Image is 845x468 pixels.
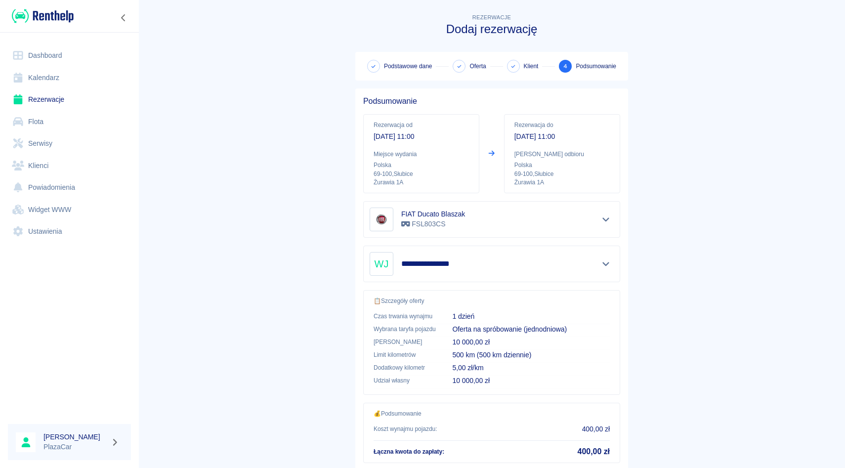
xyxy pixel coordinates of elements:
[370,252,393,276] div: WJ
[576,62,616,71] span: Podsumowanie
[401,219,465,229] p: FSL803CS
[514,150,610,159] p: [PERSON_NAME] odbioru
[452,311,610,322] p: 1 dzień
[8,67,131,89] a: Kalendarz
[598,257,614,271] button: Pokaż szczegóły
[374,447,444,456] p: Łączna kwota do zapłaty :
[524,62,539,71] span: Klient
[43,442,107,452] p: PlazaCar
[401,209,465,219] h6: FIAT Ducato Blaszak
[8,132,131,155] a: Serwisy
[452,337,610,347] p: 10 000,00 zł
[452,324,610,335] p: Oferta na spróbowanie (jednodniowa)
[372,210,391,229] img: Image
[374,178,469,187] p: Żurawia 1A
[374,409,610,418] p: 💰 Podsumowanie
[469,62,486,71] span: Oferta
[8,8,74,24] a: Renthelp logo
[472,14,511,20] span: Rezerwacje
[374,425,437,433] p: Koszt wynajmu pojazdu :
[374,312,436,321] p: Czas trwania wynajmu
[8,220,131,243] a: Ustawienia
[452,376,610,386] p: 10 000,00 zł
[514,131,610,142] p: [DATE] 11:00
[43,432,107,442] h6: [PERSON_NAME]
[355,22,628,36] h3: Dodaj rezerwację
[8,155,131,177] a: Klienci
[363,96,620,106] h5: Podsumowanie
[374,131,469,142] p: [DATE] 11:00
[374,338,436,346] p: [PERSON_NAME]
[514,161,610,170] p: Polska
[598,213,614,226] button: Pokaż szczegóły
[8,44,131,67] a: Dashboard
[374,161,469,170] p: Polska
[452,350,610,360] p: 500 km (500 km dziennie)
[374,297,610,305] p: 📋 Szczegóły oferty
[452,363,610,373] p: 5,00 zł/km
[12,8,74,24] img: Renthelp logo
[384,62,432,71] span: Podstawowe dane
[374,150,469,159] p: Miejsce wydania
[8,176,131,199] a: Powiadomienia
[563,61,567,72] span: 4
[582,424,610,434] p: 400,00 zł
[374,325,436,334] p: Wybrana taryfa pojazdu
[578,447,610,457] h5: 400,00 zł
[374,350,436,359] p: Limit kilometrów
[8,111,131,133] a: Flota
[116,11,131,24] button: Zwiń nawigację
[514,121,610,129] p: Rezerwacja do
[514,170,610,178] p: 69-100 , Słubice
[374,363,436,372] p: Dodatkowy kilometr
[374,170,469,178] p: 69-100 , Słubice
[374,121,469,129] p: Rezerwacja od
[8,199,131,221] a: Widget WWW
[374,376,436,385] p: Udział własny
[8,88,131,111] a: Rezerwacje
[514,178,610,187] p: Żurawia 1A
